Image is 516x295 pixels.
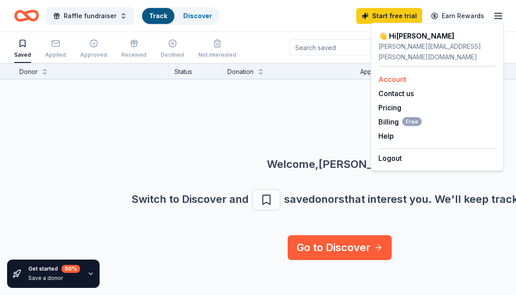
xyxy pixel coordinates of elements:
button: Saved [14,35,31,63]
div: 60 % [62,265,80,273]
span: Free [402,117,422,126]
button: Raffle fundraiser [46,7,134,25]
button: Not interested [198,35,236,63]
a: Earn Rewards [426,8,489,24]
div: Save a donor [28,275,80,282]
button: Approved [80,35,107,63]
div: [PERSON_NAME][EMAIL_ADDRESS][PERSON_NAME][DOMAIN_NAME] [378,41,496,62]
div: Donation [227,66,254,77]
a: Start free trial [356,8,422,24]
div: Apply method [360,66,401,77]
button: Help [378,131,394,141]
a: Track [149,12,167,19]
button: TrackDiscover [141,7,220,25]
a: Account [378,75,406,84]
div: Donor [19,66,38,77]
button: Received [121,35,146,63]
a: Discover [183,12,212,19]
div: 👋 Hi [PERSON_NAME] [378,31,496,41]
button: BillingFree [378,116,422,127]
a: Go to Discover [288,235,392,260]
div: Saved [14,51,31,58]
button: Logout [378,153,402,163]
span: Billing [378,116,422,127]
div: Get started [28,265,80,273]
input: Search saved [289,39,403,55]
div: Status [169,63,222,79]
button: Applied [45,35,66,63]
div: Applied [45,51,66,58]
a: Home [14,5,39,26]
div: Not interested [198,51,236,58]
a: Pricing [378,103,401,112]
button: Contact us [378,88,414,99]
div: Received [121,51,146,58]
div: Declined [161,51,184,58]
button: Declined [161,35,184,63]
span: Raffle fundraiser [64,11,116,21]
div: Approved [80,51,107,58]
